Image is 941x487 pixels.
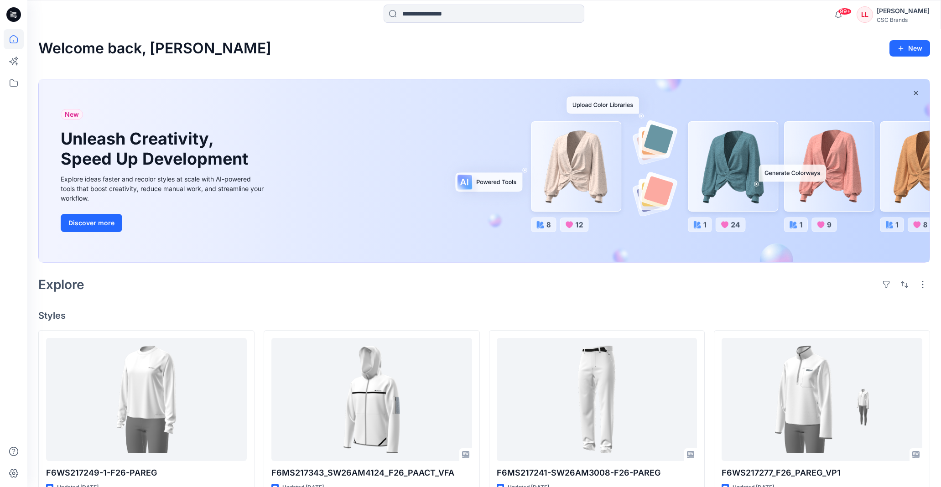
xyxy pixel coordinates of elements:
[497,338,697,461] a: F6MS217241-SW26AM3008-F26-PAREG
[877,16,930,23] div: CSC Brands
[877,5,930,16] div: [PERSON_NAME]
[61,214,266,232] a: Discover more
[497,466,697,479] p: F6MS217241-SW26AM3008-F26-PAREG
[38,277,84,292] h2: Explore
[722,466,922,479] p: F6WS217277_F26_PAREG_VP1
[61,129,252,168] h1: Unleash Creativity, Speed Up Development
[46,466,247,479] p: F6WS217249-1-F26-PAREG
[38,310,930,321] h4: Styles
[722,338,922,461] a: F6WS217277_F26_PAREG_VP1
[61,174,266,203] div: Explore ideas faster and recolor styles at scale with AI-powered tools that boost creativity, red...
[65,109,79,120] span: New
[46,338,247,461] a: F6WS217249-1-F26-PAREG
[61,214,122,232] button: Discover more
[889,40,930,57] button: New
[271,338,472,461] a: F6MS217343_SW26AM4124_F26_PAACT_VFA
[838,8,852,15] span: 99+
[857,6,873,23] div: LL
[271,466,472,479] p: F6MS217343_SW26AM4124_F26_PAACT_VFA
[38,40,271,57] h2: Welcome back, [PERSON_NAME]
